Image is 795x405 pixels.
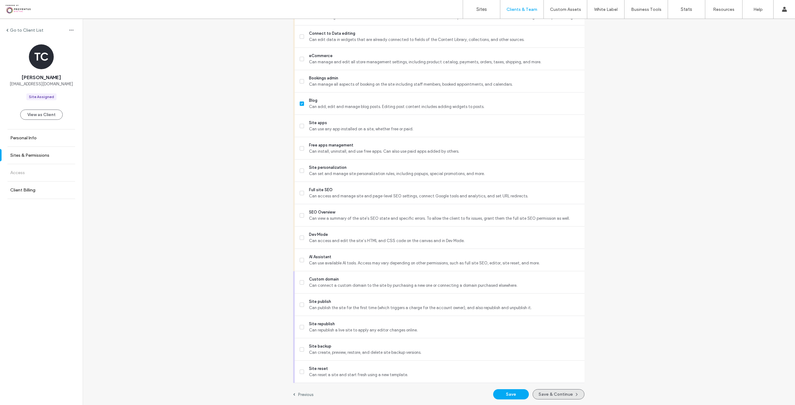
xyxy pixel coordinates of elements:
label: Custom Assets [550,7,581,12]
button: View as Client [20,110,63,120]
span: eCommerce [309,53,579,59]
label: Clients & Team [507,7,537,12]
span: Site backup [309,343,579,349]
label: Go to Client List [10,28,43,33]
span: Can view a summary of the site's SEO state and specific errors. To allow the client to fix issues... [309,215,579,222]
label: Help [753,7,763,12]
span: Site personalization [309,164,579,171]
span: Can connect a custom domain to the site by purchasing a new one or connecting a domain purchased ... [309,282,579,289]
span: Free apps management [309,142,579,148]
span: Can access and edit the site’s HTML and CSS code on the canvas and in Dev Mode. [309,238,579,244]
label: Access [10,170,25,175]
span: AI Assistant [309,254,579,260]
span: Full site SEO [309,187,579,193]
span: Connect to Data editing [309,30,579,37]
a: Previous [293,392,314,397]
span: Blog [309,97,579,104]
div: TC [29,44,54,69]
span: Can publish the site for the first time (which triggers a charge for the account owner), and also... [309,305,579,311]
span: [PERSON_NAME] [22,74,61,81]
span: Can manage and edit all store management settings, including product catalog, payments, orders, t... [309,59,579,65]
label: Resources [713,7,734,12]
label: Stats [681,7,692,12]
span: Site reset [309,366,579,372]
span: Help [14,4,27,10]
span: Can edit data in widgets that are already connected to fields of the Content Library, collections... [309,37,579,43]
span: Can access and manage site and page-level SEO settings, connect Google tools and analytics, and s... [309,193,579,199]
button: Save & Continue [533,389,584,399]
span: Site publish [309,299,579,305]
span: SEO Overview [309,209,579,215]
label: Client Billing [10,187,35,193]
span: Dev Mode [309,232,579,238]
span: Can set and manage site personalization rules, including popups, special promotions, and more. [309,171,579,177]
span: Can use any app installed on a site, whether free or paid. [309,126,579,132]
span: Can manage all aspects of booking on the site including staff members, booked appointments, and c... [309,81,579,88]
label: Sites & Permissions [10,153,49,158]
button: Save [493,389,529,399]
span: Can add, edit and manage blog posts. Editing post content includes adding widgets to posts. [309,104,579,110]
span: Can reset a site and start fresh using a new template. [309,372,579,378]
label: Sites [476,7,487,12]
label: White Label [594,7,618,12]
span: Can install, uninstall, and use free apps. Can also use paid apps added by others. [309,148,579,155]
span: Site apps [309,120,579,126]
span: Can create, preview, restore, and delete site backup versions. [309,349,579,356]
span: Bookings admin [309,75,579,81]
span: Can republish a live site to apply any editor changes online. [309,327,579,333]
label: Business Tools [631,7,661,12]
span: [EMAIL_ADDRESS][DOMAIN_NAME] [10,81,73,87]
span: Can use available AI tools. Access may vary depending on other permissions, such as full site SEO... [309,260,579,266]
span: Custom domain [309,276,579,282]
label: Personal Info [10,135,37,141]
label: Previous [298,392,314,397]
div: Site Assigned [29,94,54,100]
span: Site republish [309,321,579,327]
